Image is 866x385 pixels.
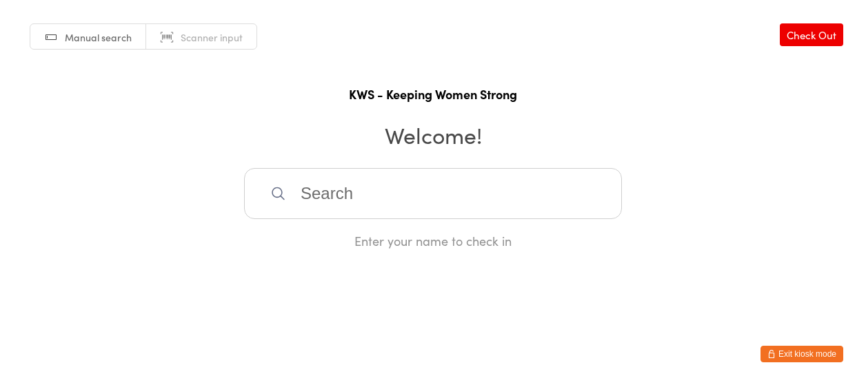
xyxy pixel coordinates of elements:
span: Scanner input [181,30,243,44]
div: Enter your name to check in [244,232,622,249]
a: Check Out [780,23,843,46]
h2: Welcome! [14,119,852,150]
span: Manual search [65,30,132,44]
h1: KWS - Keeping Women Strong [14,85,852,103]
button: Exit kiosk mode [761,346,843,362]
input: Search [244,168,622,219]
